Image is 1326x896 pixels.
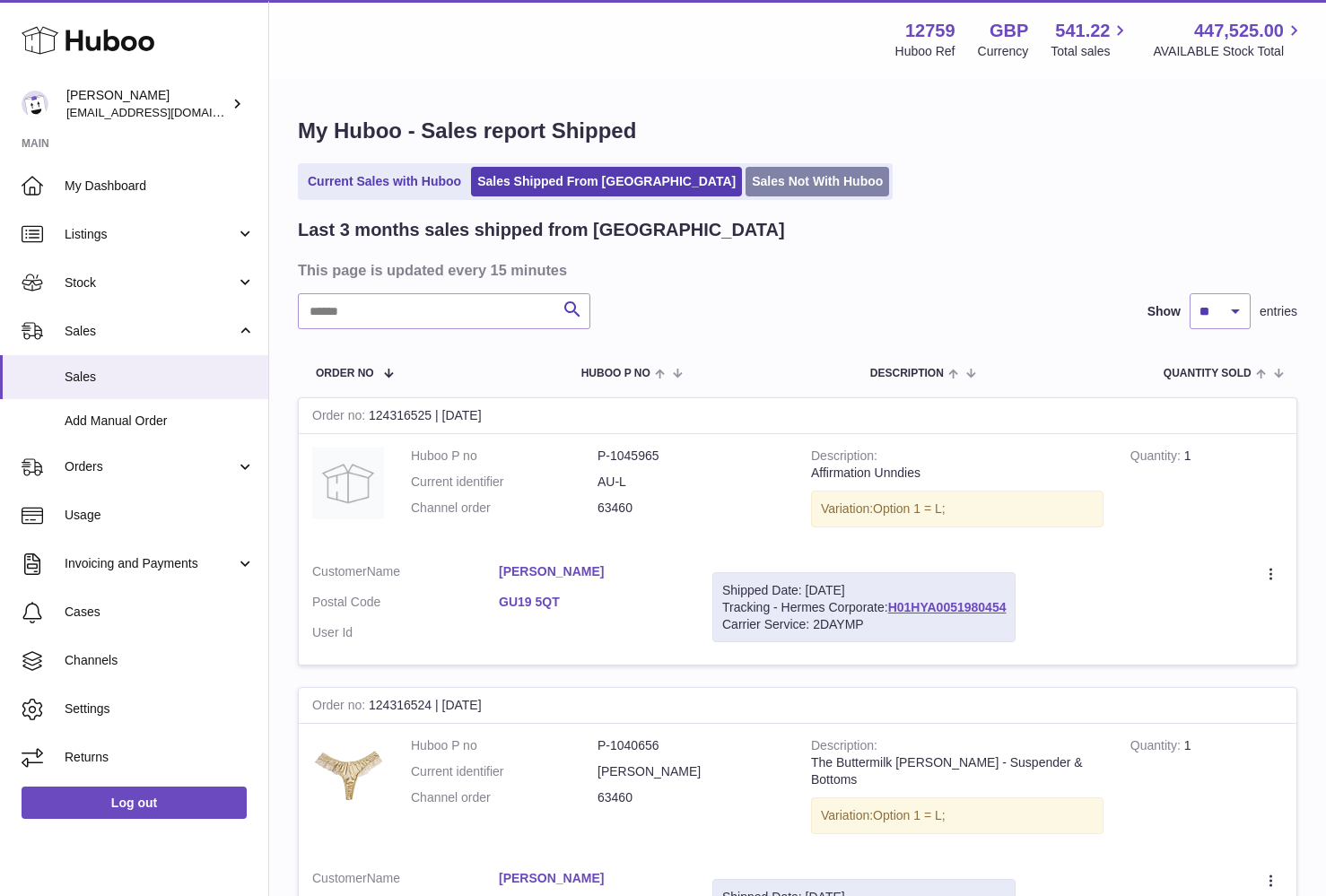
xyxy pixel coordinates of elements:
[598,474,784,491] dd: AU-L
[471,167,742,196] a: Sales Shipped From [GEOGRAPHIC_DATA]
[598,737,784,754] dd: P-1040656
[990,19,1028,43] strong: GBP
[65,604,255,621] span: Cases
[298,218,785,242] h2: Last 3 months sales shipped from [GEOGRAPHIC_DATA]
[1147,303,1181,320] label: Show
[499,870,685,887] a: [PERSON_NAME]
[1153,19,1304,60] a: 447,525.00 AVAILABLE Stock Total
[598,763,784,780] dd: [PERSON_NAME]
[1153,43,1304,60] span: AVAILABLE Stock Total
[22,91,48,117] img: sofiapanwar@unndr.com
[65,749,255,766] span: Returns
[1051,19,1130,60] a: 541.22 Total sales
[1051,43,1130,60] span: Total sales
[746,167,889,196] a: Sales Not With Huboo
[312,594,499,615] dt: Postal Code
[895,43,955,60] div: Huboo Ref
[65,226,236,243] span: Listings
[1130,738,1184,757] strong: Quantity
[312,870,499,892] dt: Name
[22,787,247,819] a: Log out
[312,564,367,578] span: Customer
[65,369,255,386] span: Sales
[499,594,685,611] a: GU19 5QT
[811,738,877,757] strong: Description
[1260,303,1297,320] span: entries
[65,323,236,340] span: Sales
[905,19,955,43] strong: 12759
[598,448,784,465] dd: P-1045965
[811,448,877,467] strong: Description
[312,448,384,519] img: no-photo.jpg
[411,500,598,517] dt: Channel order
[65,274,236,291] span: Stock
[411,763,598,780] dt: Current identifier
[312,871,367,885] span: Customer
[65,700,255,718] span: Settings
[299,688,1296,724] div: 124316524 | [DATE]
[312,563,499,585] dt: Name
[873,808,946,822] span: Option 1 = L;
[65,458,236,475] span: Orders
[312,408,369,427] strong: Order no
[65,178,255,195] span: My Dashboard
[1130,448,1184,467] strong: Quantity
[65,555,236,572] span: Invoicing and Payments
[411,448,598,465] dt: Huboo P no
[722,616,1006,633] div: Carrier Service: 2DAYMP
[1164,368,1252,379] span: Quantity Sold
[65,652,255,669] span: Channels
[811,754,1104,788] div: The Buttermilk [PERSON_NAME] - Suspender & Bottoms
[65,507,255,524] span: Usage
[301,167,467,196] a: Current Sales with Huboo
[65,413,255,430] span: Add Manual Order
[411,789,598,806] dt: Channel order
[811,797,1104,834] div: Variation:
[1194,19,1284,43] span: 447,525.00
[811,465,1104,482] div: Affirmation Unndies
[1055,19,1110,43] span: 541.22
[1117,724,1296,857] td: 1
[411,737,598,754] dt: Huboo P no
[312,698,369,717] strong: Order no
[712,572,1016,643] div: Tracking - Hermes Corporate:
[581,368,650,379] span: Huboo P no
[299,398,1296,434] div: 124316525 | [DATE]
[312,624,499,641] dt: User Id
[888,600,1007,614] a: H01HYA0051980454
[298,260,1293,280] h3: This page is updated every 15 minutes
[870,368,944,379] span: Description
[66,87,228,121] div: [PERSON_NAME]
[598,789,784,806] dd: 63460
[598,500,784,517] dd: 63460
[298,117,1297,145] h1: My Huboo - Sales report Shipped
[978,43,1029,60] div: Currency
[722,582,1006,599] div: Shipped Date: [DATE]
[411,474,598,491] dt: Current identifier
[1117,434,1296,550] td: 1
[873,501,946,516] span: Option 1 = L;
[316,368,374,379] span: Order No
[499,563,685,580] a: [PERSON_NAME]
[312,737,384,809] img: 127591749564458.png
[66,105,264,119] span: [EMAIL_ADDRESS][DOMAIN_NAME]
[811,491,1104,527] div: Variation:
